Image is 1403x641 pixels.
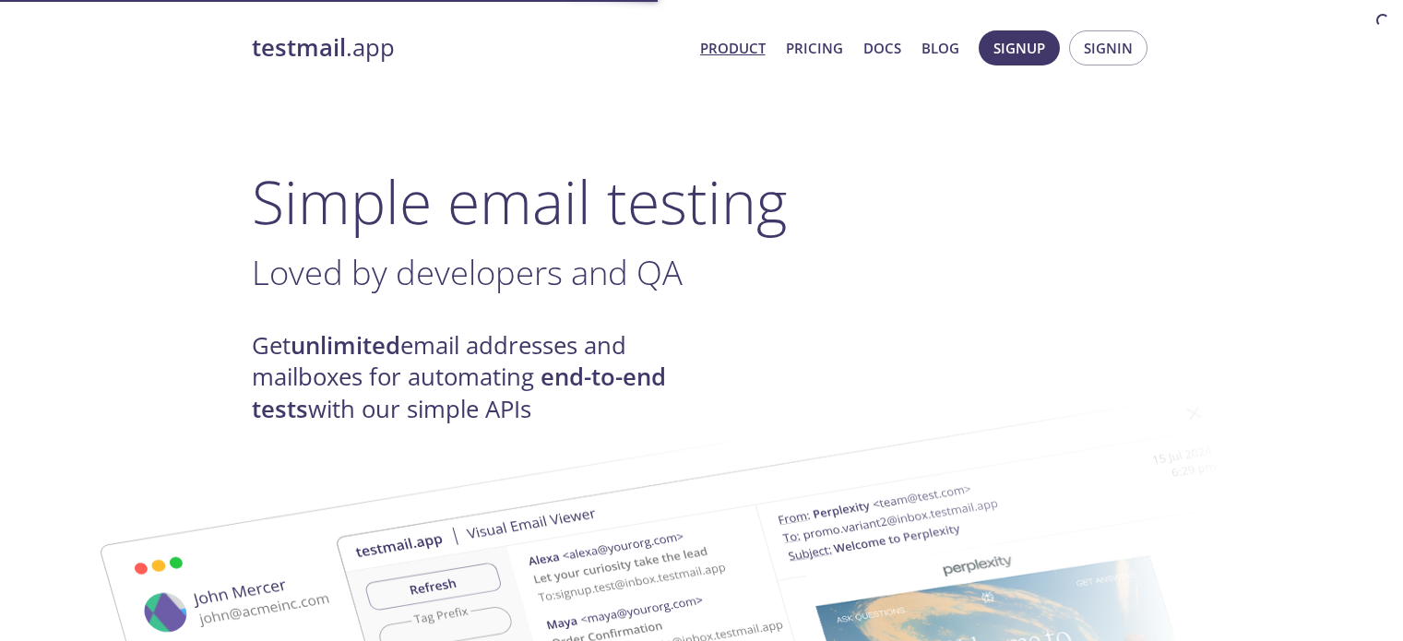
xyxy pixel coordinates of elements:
[786,36,843,60] a: Pricing
[979,30,1060,65] button: Signup
[1084,36,1133,60] span: Signin
[921,36,959,60] a: Blog
[252,32,685,64] a: testmail.app
[1069,30,1147,65] button: Signin
[252,330,702,425] h4: Get email addresses and mailboxes for automating with our simple APIs
[252,249,683,295] span: Loved by developers and QA
[993,36,1045,60] span: Signup
[252,31,346,64] strong: testmail
[700,36,766,60] a: Product
[252,361,666,424] strong: end-to-end tests
[291,329,400,362] strong: unlimited
[252,166,1152,237] h1: Simple email testing
[863,36,901,60] a: Docs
